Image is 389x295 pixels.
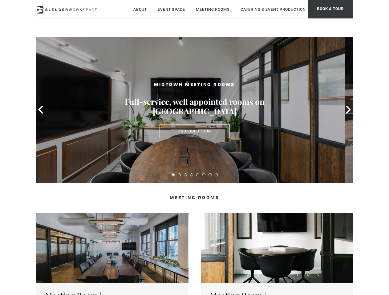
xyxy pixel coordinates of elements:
iframe: Chat Widget [278,216,389,295]
a: 360 Video Tour [160,124,230,138]
h2: MIDTOWN MEETING ROOMS [124,81,265,89]
h3: Full-service, well appointed rooms on [GEOGRAPHIC_DATA] [124,97,265,116]
h4: Meeting Rooms [67,195,322,201]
